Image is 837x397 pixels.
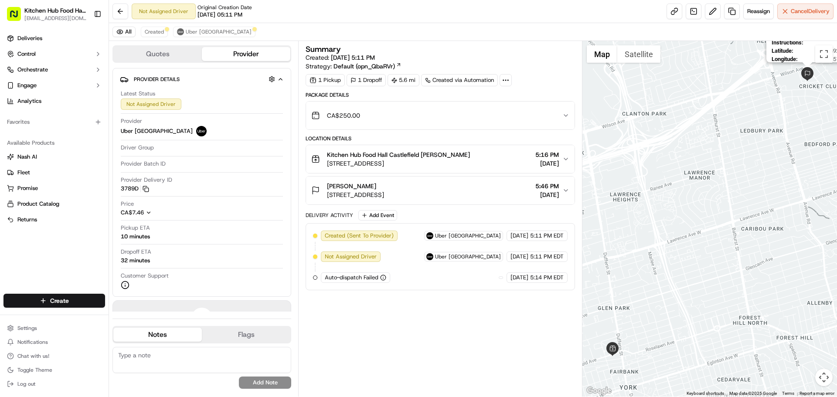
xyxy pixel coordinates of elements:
[327,190,384,199] span: [STREET_ADDRESS]
[3,136,105,150] div: Available Products
[61,147,105,154] a: Powered byPylon
[7,216,102,224] a: Returns
[535,150,559,159] span: 5:16 PM
[7,153,102,161] a: Nash AI
[306,145,574,173] button: Kitchen Hub Food Hall Castlefield [PERSON_NAME][STREET_ADDRESS]5:16 PM[DATE]
[306,102,574,129] button: CA$250.00
[197,4,252,11] span: Original Creation Date
[426,253,433,260] img: uber-new-logo.jpeg
[435,253,501,260] span: Uber [GEOGRAPHIC_DATA]
[306,92,575,98] div: Package Details
[327,111,360,120] span: CA$250.00
[9,127,16,134] div: 📗
[729,391,777,396] span: Map data ©2025 Google
[121,209,197,217] button: CA$7.46
[421,74,498,86] a: Created via Automation
[585,385,613,397] img: Google
[3,31,105,45] a: Deliveries
[3,150,105,164] button: Nash AI
[743,3,774,19] button: Reassign
[7,184,102,192] a: Promise
[17,353,49,360] span: Chat with us!
[7,200,102,208] a: Product Catalog
[121,257,150,265] div: 32 minutes
[202,47,290,61] button: Provider
[388,74,419,86] div: 5.6 mi
[17,66,48,74] span: Orchestrate
[815,45,833,63] button: Toggle fullscreen view
[24,6,87,15] span: Kitchen Hub Food Hall - Support Office
[9,83,24,99] img: 1736555255976-a54dd68f-1ca7-489b-9aae-adbdc363a1c4
[325,253,377,261] span: Not Assigned Driver
[121,117,142,125] span: Provider
[17,380,35,387] span: Log out
[3,197,105,211] button: Product Catalog
[530,274,564,282] span: 5:14 PM EDT
[358,210,397,221] button: Add Event
[17,153,37,161] span: Nash AI
[3,47,105,61] button: Control
[113,328,202,342] button: Notes
[687,390,724,397] button: Keyboard shortcuts
[17,81,37,89] span: Engage
[530,253,564,261] span: 5:11 PM EDT
[510,274,528,282] span: [DATE]
[30,92,110,99] div: We're available if you need us!
[196,126,207,136] img: uber-new-logo.jpeg
[327,150,470,159] span: Kitchen Hub Food Hall Castlefield [PERSON_NAME]
[134,76,180,83] span: Provider Details
[24,15,87,22] button: [EMAIL_ADDRESS][DOMAIN_NAME]
[510,253,528,261] span: [DATE]
[17,126,67,135] span: Knowledge Base
[120,72,284,86] button: Provider Details
[772,48,793,54] span: Latitude :
[50,296,69,305] span: Create
[121,176,172,184] span: Provider Delivery ID
[148,86,159,96] button: Start new chat
[30,83,143,92] div: Start new chat
[5,123,70,139] a: 📗Knowledge Base
[173,27,255,37] button: Uber [GEOGRAPHIC_DATA]
[772,56,798,62] span: Longitude :
[17,184,38,192] span: Promise
[17,366,52,373] span: Toggle Theme
[306,74,345,86] div: 1 Pickup
[121,209,144,216] span: CA$7.46
[74,127,81,134] div: 💻
[306,62,401,71] div: Strategy:
[121,160,166,168] span: Provider Batch ID
[3,294,105,308] button: Create
[9,35,159,49] p: Welcome 👋
[585,385,613,397] a: Open this area in Google Maps (opens a new window)
[800,391,834,396] a: Report a map error
[3,3,90,24] button: Kitchen Hub Food Hall - Support Office[EMAIL_ADDRESS][DOMAIN_NAME]
[121,144,154,152] span: Driver Group
[87,148,105,154] span: Pylon
[535,182,559,190] span: 5:46 PM
[3,213,105,227] button: Returns
[17,50,36,58] span: Control
[535,159,559,168] span: [DATE]
[327,159,470,168] span: [STREET_ADDRESS]
[333,62,395,71] span: Default (opn_QbaRVr)
[121,90,155,98] span: Latest Status
[197,11,242,19] span: [DATE] 05:11 PM
[782,391,794,396] a: Terms (opens in new tab)
[17,169,30,176] span: Fleet
[3,63,105,77] button: Orchestrate
[772,39,803,46] span: Instructions :
[325,274,378,282] span: Auto-dispatch Failed
[347,74,386,86] div: 1 Dropoff
[3,350,105,362] button: Chat with us!
[747,7,770,15] span: Reassign
[306,53,375,62] span: Created:
[202,328,290,342] button: Flags
[306,176,574,204] button: [PERSON_NAME][STREET_ADDRESS]5:46 PM[DATE]
[70,123,143,139] a: 💻API Documentation
[587,45,617,63] button: Show street map
[121,224,150,232] span: Pickup ETA
[3,322,105,334] button: Settings
[113,47,202,61] button: Quotes
[121,200,134,208] span: Price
